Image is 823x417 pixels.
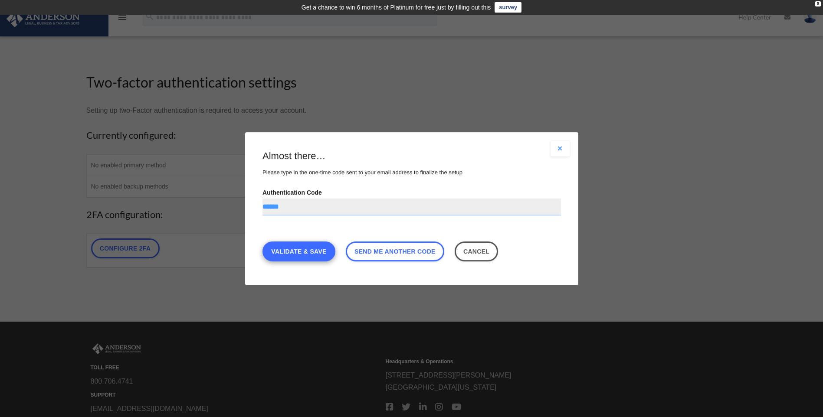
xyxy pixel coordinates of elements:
[495,2,521,13] a: survey
[345,241,444,261] a: Send me another code
[454,241,498,261] button: Close this dialog window
[551,141,570,156] button: Close modal
[302,2,491,13] div: Get a chance to win 6 months of Platinum for free just by filling out this
[815,1,821,7] div: close
[262,241,335,261] a: Validate & Save
[262,150,561,163] h3: Almost there…
[262,167,561,177] p: Please type in the one-time code sent to your email address to finalize the setup
[262,186,561,215] label: Authentication Code
[262,198,561,215] input: Authentication Code
[354,248,436,254] span: Send me another code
